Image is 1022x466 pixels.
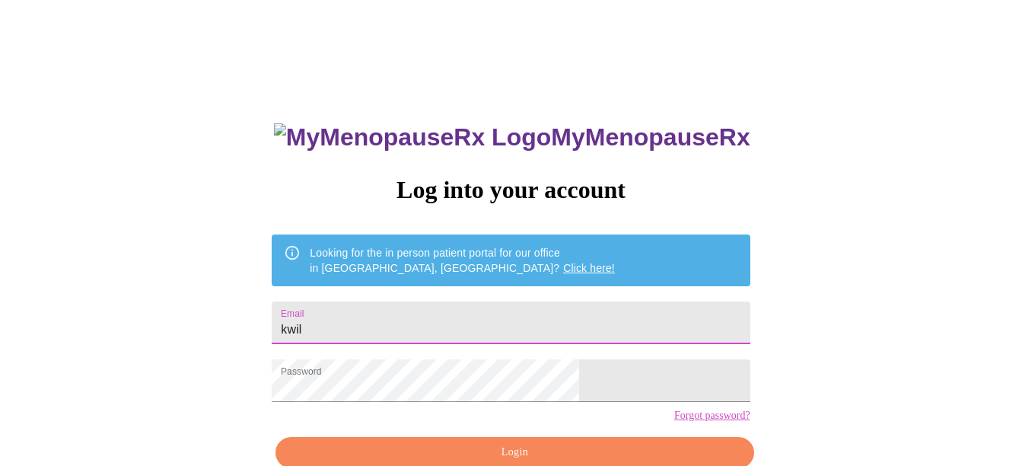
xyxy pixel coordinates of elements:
[274,123,551,152] img: MyMenopauseRx Logo
[674,410,750,422] a: Forgot password?
[274,123,750,152] h3: MyMenopauseRx
[293,443,736,462] span: Login
[563,262,615,274] a: Click here!
[310,239,615,282] div: Looking for the in person patient portal for our office in [GEOGRAPHIC_DATA], [GEOGRAPHIC_DATA]?
[272,176,750,204] h3: Log into your account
